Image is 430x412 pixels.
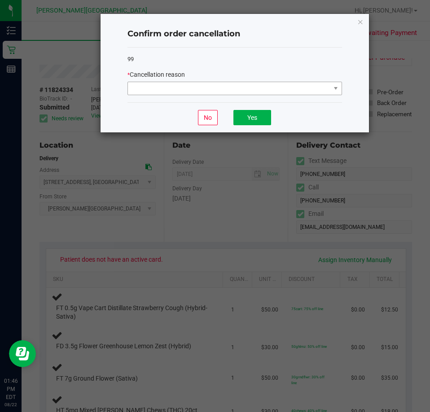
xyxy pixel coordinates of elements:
span: Cancellation reason [130,71,185,78]
span: 99 [127,56,134,62]
h4: Confirm order cancellation [127,28,342,40]
button: Close [357,16,364,27]
button: Yes [233,110,271,125]
button: No [198,110,218,125]
iframe: Resource center [9,340,36,367]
